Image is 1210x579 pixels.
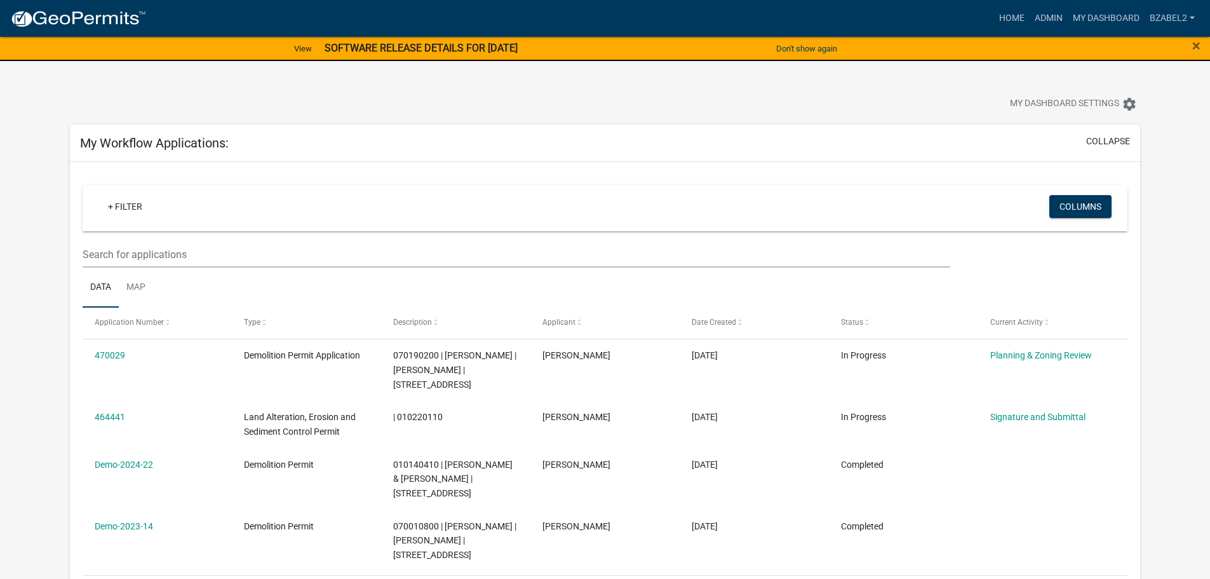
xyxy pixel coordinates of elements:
datatable-header-cell: Application Number [83,308,232,338]
span: In Progress [841,350,886,360]
a: Home [994,6,1030,31]
span: Land Alteration, Erosion and Sediment Control Permit [244,412,356,437]
span: Description [393,318,432,327]
span: Current Activity [990,318,1043,327]
span: | 010220110 [393,412,443,422]
strong: SOFTWARE RELEASE DETAILS FOR [DATE] [325,42,518,54]
a: Signature and Submittal [990,412,1086,422]
span: Brian Zabel [542,412,610,422]
a: 470029 [95,350,125,360]
a: Demo-2024-22 [95,460,153,470]
span: × [1192,37,1200,55]
span: Brian Zabel [542,521,610,531]
a: Admin [1030,6,1068,31]
span: Type [244,318,260,327]
span: Date Created [692,318,736,327]
a: bzabel2 [1145,6,1200,31]
span: 010140410 | MICHAEL J & DARLA K JEWISON | 35317 50TH ST [393,460,513,499]
button: My Dashboard Settingssettings [1000,92,1147,116]
h5: My Workflow Applications: [80,135,229,151]
a: + Filter [98,195,152,218]
a: My Dashboard [1068,6,1145,31]
a: 464441 [95,412,125,422]
span: Brian Zabel [542,460,610,470]
span: Completed [841,521,884,531]
i: settings [1122,97,1137,112]
datatable-header-cell: Type [232,308,381,338]
span: Applicant [542,318,575,327]
button: Don't show again [771,38,842,59]
span: Application Number [95,318,164,327]
button: collapse [1086,135,1130,148]
datatable-header-cell: Status [828,308,978,338]
span: 08/15/2025 [692,412,718,422]
a: Data [83,268,119,308]
span: Demolition Permit [244,521,314,531]
datatable-header-cell: Applicant [530,308,680,338]
a: Planning & Zoning Review [990,350,1092,360]
input: Search for applications [83,242,950,268]
datatable-header-cell: Description [381,308,530,338]
span: Status [841,318,863,327]
button: Close [1192,38,1200,53]
span: 08/27/2025 [692,350,718,360]
a: Demo-2023-14 [95,521,153,531]
span: 070010800 | ALLEN W NELSON | JANE R NELSON | 25836 170TH ST [393,521,516,561]
span: Demolition Permit [244,460,314,470]
span: Demolition Permit Application [244,350,360,360]
span: 09/15/2023 [692,521,718,531]
datatable-header-cell: Current Activity [978,308,1127,338]
span: In Progress [841,412,886,422]
span: 12/20/2023 [692,460,718,470]
button: Columns [1049,195,1112,218]
a: Map [119,268,153,308]
datatable-header-cell: Date Created [680,308,829,338]
span: Brian Zabel [542,350,610,360]
span: 070190200 | KEITH SCHLAAK | KELLY L SCHLAAK | 22069 130TH ST [393,350,516,390]
span: My Dashboard Settings [1010,97,1119,112]
span: Completed [841,460,884,470]
a: View [289,38,317,59]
